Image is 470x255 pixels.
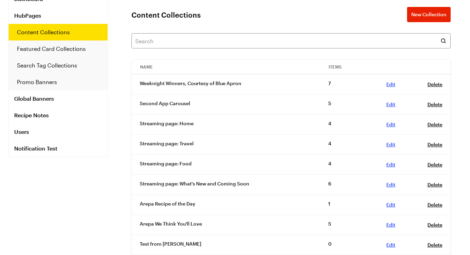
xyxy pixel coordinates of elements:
[132,60,320,74] div: Name
[140,180,249,187] span: Streaming page: What's New and Coming Soon
[386,202,395,208] a: Edit
[386,182,395,188] a: Edit
[386,222,395,228] a: Edit
[9,124,108,140] a: Users
[140,120,194,127] span: Streaming page: Home
[9,107,108,124] a: Recipe Notes
[427,101,442,108] button: Delete
[328,220,331,227] span: 5
[140,100,190,107] span: Second App Carousel
[131,33,451,48] input: Search
[427,121,442,128] button: Delete
[427,242,442,248] button: Delete
[131,10,407,19] p: Content Collections
[328,240,332,247] span: 0
[427,221,442,228] button: Delete
[386,101,395,107] a: Edit
[328,160,331,167] span: 4
[427,141,442,148] button: Delete
[9,90,108,107] a: Global Banners
[140,240,201,247] span: Test from [PERSON_NAME]
[9,7,108,24] a: HubPages
[386,121,395,127] a: Edit
[328,80,331,87] span: 7
[427,161,442,168] button: Delete
[386,142,395,147] a: Edit
[427,81,442,88] button: Delete
[9,57,108,74] a: Search Tag Collections
[328,100,331,107] span: 5
[328,140,331,147] span: 4
[386,81,395,87] a: Edit
[328,200,330,207] span: 1
[427,201,442,208] button: Delete
[140,160,192,167] span: Streaming page: Food
[140,200,195,207] span: Arepa Recipe of the Day
[328,120,331,127] span: 4
[328,180,331,187] span: 6
[9,140,108,157] a: Notification Test
[411,11,446,18] span: New Collection
[9,74,108,90] a: Promo Banners
[407,7,451,22] button: New Collection
[140,220,202,227] span: Arepa We Think You'll Love
[386,242,395,248] a: Edit
[140,80,241,87] span: Weeknight Winners, Courtesy of Blue Apron
[320,60,365,74] div: Items
[427,181,442,188] button: Delete
[9,40,108,57] a: Featured Card Collections
[140,140,194,147] span: Streaming page: Travel
[386,162,395,167] a: Edit
[9,24,108,40] a: Content Collections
